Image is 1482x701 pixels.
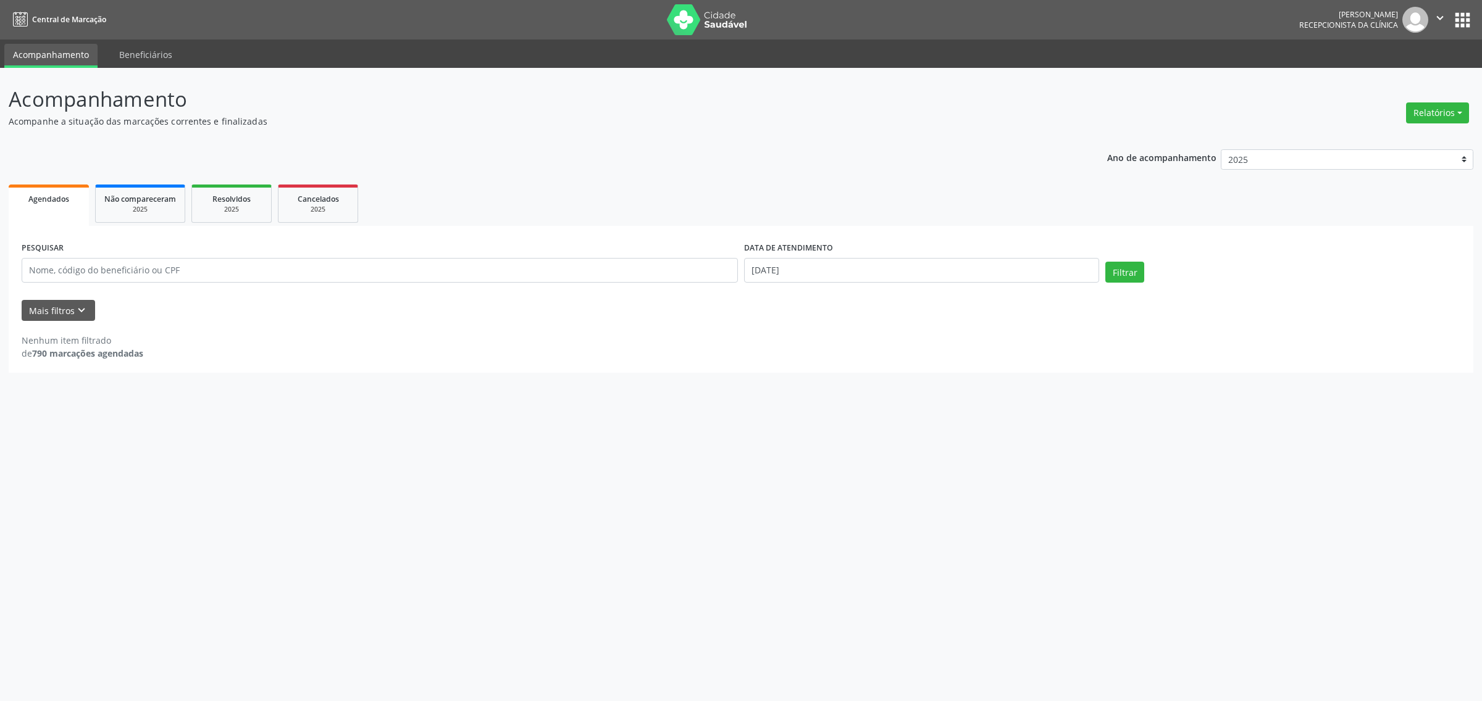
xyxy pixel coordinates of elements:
[212,194,251,204] span: Resolvidos
[22,347,143,360] div: de
[287,205,349,214] div: 2025
[298,194,339,204] span: Cancelados
[104,205,176,214] div: 2025
[744,239,833,258] label: DATA DE ATENDIMENTO
[1406,102,1469,123] button: Relatórios
[22,239,64,258] label: PESQUISAR
[1299,9,1398,20] div: [PERSON_NAME]
[1402,7,1428,33] img: img
[1433,11,1447,25] i: 
[104,194,176,204] span: Não compareceram
[22,300,95,321] button: Mais filtroskeyboard_arrow_down
[201,205,262,214] div: 2025
[9,9,106,30] a: Central de Marcação
[75,304,88,317] i: keyboard_arrow_down
[1107,149,1216,165] p: Ano de acompanhamento
[111,44,181,65] a: Beneficiários
[9,115,1034,128] p: Acompanhe a situação das marcações correntes e finalizadas
[28,194,69,204] span: Agendados
[22,334,143,347] div: Nenhum item filtrado
[1105,262,1144,283] button: Filtrar
[1428,7,1452,33] button: 
[1299,20,1398,30] span: Recepcionista da clínica
[744,258,1099,283] input: Selecione um intervalo
[4,44,98,68] a: Acompanhamento
[32,347,143,359] strong: 790 marcações agendadas
[22,258,738,283] input: Nome, código do beneficiário ou CPF
[32,14,106,25] span: Central de Marcação
[1452,9,1473,31] button: apps
[9,84,1034,115] p: Acompanhamento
